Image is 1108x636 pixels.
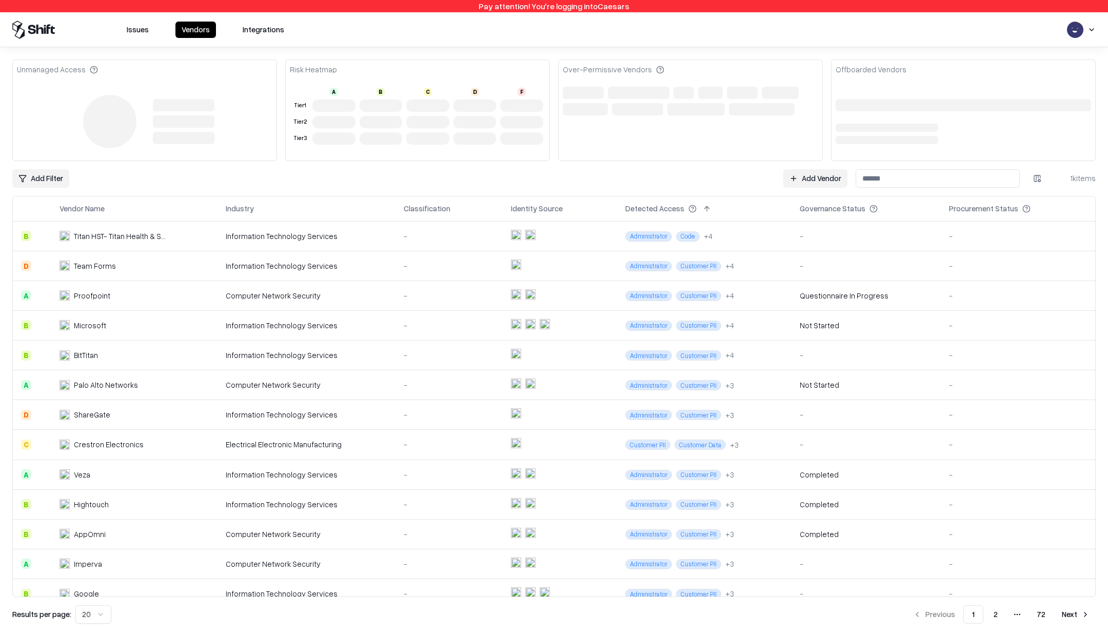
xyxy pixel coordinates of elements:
[404,559,494,569] div: -
[404,529,494,540] div: -
[60,410,70,420] img: ShareGate
[511,203,563,214] div: Identity Source
[525,468,536,479] img: okta.com
[226,588,388,599] div: Information Technology Services
[625,500,672,510] span: Administrator
[511,528,521,538] img: entra.microsoft.com
[963,605,983,624] button: 1
[800,409,933,420] div: -
[226,290,388,301] div: Computer Network Security
[74,320,106,331] div: Microsoft
[730,440,739,450] div: + 3
[725,588,734,599] button: +3
[725,499,734,510] button: +3
[21,559,31,569] div: A
[74,380,138,390] div: Palo Alto Networks
[226,499,388,510] div: Information Technology Services
[800,499,839,510] div: Completed
[60,290,70,301] img: Proofpoint
[21,350,31,361] div: B
[511,260,521,270] img: entra.microsoft.com
[21,320,31,330] div: B
[985,605,1006,624] button: 2
[404,320,494,331] div: -
[74,261,116,271] div: Team Forms
[725,350,734,361] button: +4
[949,588,1087,599] div: -
[404,469,494,480] div: -
[511,438,521,448] img: entra.microsoft.com
[725,499,734,510] div: + 3
[725,559,734,569] div: + 3
[21,440,31,450] div: C
[404,499,494,510] div: -
[292,134,308,143] div: Tier 3
[404,439,494,450] div: -
[800,588,933,599] div: -
[60,350,70,361] img: BitTitan
[949,409,1087,420] div: -
[17,64,98,75] div: Unmanaged Access
[949,529,1087,540] div: -
[226,380,388,390] div: Computer Network Security
[21,589,31,599] div: B
[725,529,734,540] div: + 3
[949,290,1087,301] div: -
[525,230,536,240] img: okta.com
[676,559,721,569] span: Customer PII
[226,261,388,271] div: Information Technology Services
[471,88,479,96] div: D
[404,409,494,420] div: -
[12,169,69,188] button: Add Filter
[404,261,494,271] div: -
[292,117,308,126] div: Tier 2
[226,320,388,331] div: Information Technology Services
[800,350,933,361] div: -
[74,290,110,301] div: Proofpoint
[60,499,70,509] img: Hightouch
[676,350,721,361] span: Customer PII
[60,589,70,599] img: Google
[330,88,338,96] div: A
[725,350,734,361] div: + 4
[800,380,839,390] div: Not Started
[525,289,536,300] img: okta.com
[404,290,494,301] div: -
[60,529,70,539] img: AppOmni
[424,88,432,96] div: C
[625,440,670,450] span: Customer PII
[226,231,388,242] div: Information Technology Services
[676,500,721,510] span: Customer PII
[676,470,721,480] span: Customer PII
[21,290,31,301] div: A
[625,380,672,390] span: Administrator
[292,101,308,110] div: Tier 1
[725,380,734,391] div: + 3
[625,410,672,420] span: Administrator
[74,499,109,510] div: Hightouch
[675,440,726,450] span: Customer Data
[907,605,1096,624] nav: pagination
[625,231,672,242] span: Administrator
[800,320,839,331] div: Not Started
[800,261,933,271] div: -
[725,261,734,271] div: + 4
[21,231,31,241] div: B
[21,529,31,539] div: B
[676,261,721,271] span: Customer PII
[518,88,526,96] div: F
[676,291,721,301] span: Customer PII
[949,559,1087,569] div: -
[226,350,388,361] div: Information Technology Services
[725,380,734,391] button: +3
[800,439,933,450] div: -
[60,440,70,450] img: Crestron Electronics
[74,469,90,480] div: Veza
[290,64,337,75] div: Risk Heatmap
[525,379,536,389] img: okta.com
[74,439,144,450] div: Crestron Electronics
[511,379,521,389] img: entra.microsoft.com
[800,203,865,214] div: Governance Status
[563,64,664,75] div: Over-Permissive Vendors
[404,203,450,214] div: Classification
